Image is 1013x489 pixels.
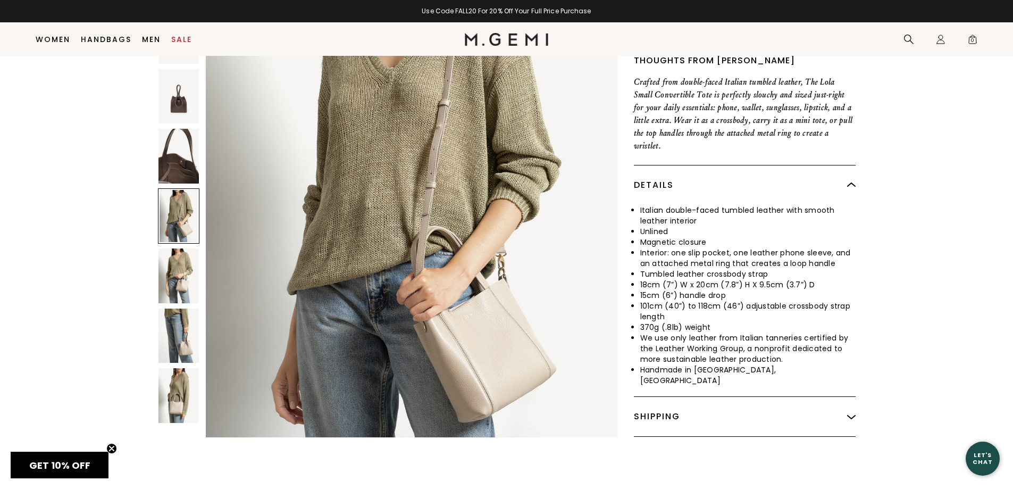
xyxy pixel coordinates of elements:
[634,397,856,436] div: Shipping
[640,237,856,247] li: Magnetic closure
[465,33,548,46] img: M.Gemi
[106,443,117,454] button: Close teaser
[640,279,856,290] li: 18cm (7”) W x 20cm (7.8”) H X 9.5cm (3.7”) D
[640,364,856,386] li: Handmade in [GEOGRAPHIC_DATA], [GEOGRAPHIC_DATA]
[158,69,199,123] img: The Lola Small Convertible Tote
[81,35,131,44] a: Handbags
[640,322,856,333] li: 370g (.8lb) weight
[966,452,1000,465] div: Let's Chat
[11,452,108,478] div: GET 10% OFFClose teaser
[640,205,856,226] li: Italian double-faced tumbled leather with smooth leather interior
[158,368,199,423] img: The Lola Small Convertible Tote
[36,35,70,44] a: Women
[158,308,199,363] img: The Lola Small Convertible Tote
[640,226,856,237] li: Unlined
[634,165,856,205] div: Details
[634,54,856,67] div: Thoughts from [PERSON_NAME]
[29,459,90,472] span: GET 10% OFF
[640,301,856,322] li: 101cm (40”) to 118cm (46”) adjustable crossbody strap length
[640,269,856,279] li: Tumbled leather crossbody strap
[142,35,161,44] a: Men
[171,35,192,44] a: Sale
[158,248,199,303] img: The Lola Small Convertible Tote
[640,333,856,364] li: We use only leather from Italian tanneries certified by the Leather Working Group, a nonprofit de...
[640,290,856,301] li: 15cm (6”) handle drop
[967,36,978,47] span: 0
[640,247,856,269] li: Interior: one slip pocket, one leather phone sleeve, and an attached metal ring that creates a lo...
[158,129,199,184] img: The Lola Small Convertible Tote
[634,76,856,152] p: Crafted from double-faced Italian tumbled leather, The Lola Small Convertible Tote is perfectly s...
